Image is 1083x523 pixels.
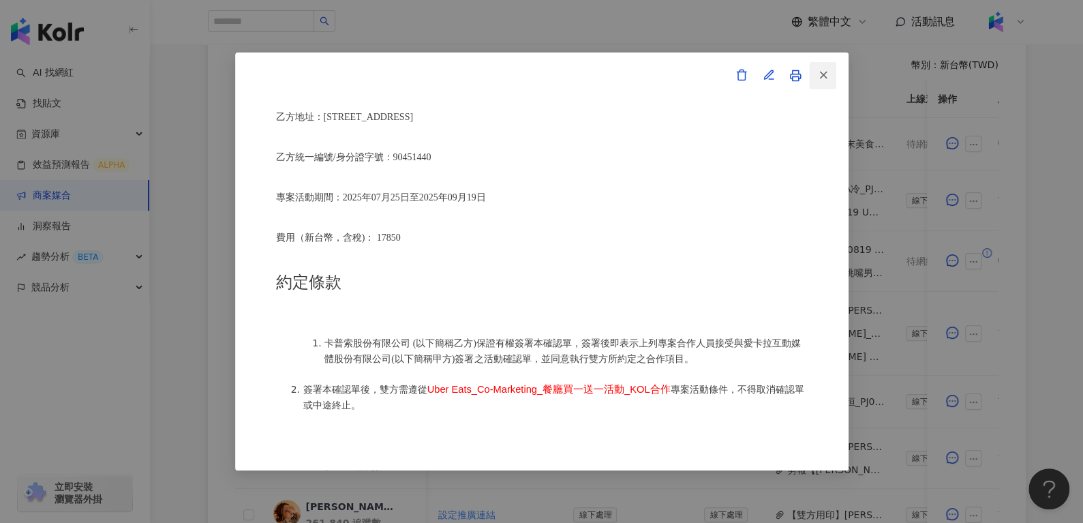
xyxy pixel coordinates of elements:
span: 簽署本確認單後，雙方需遵從 [303,385,427,395]
span: 約定條款 [276,273,341,291]
span: 專案活動期間：2025年07月25日至2025年09月19日 [276,192,486,203]
span: Uber Eats_Co-Marketing_餐廳買一送一活動_KOL合作 [427,384,671,395]
span: 乙方統一編號/身分證字號：90451440 [276,152,431,162]
span: 專案活動條件，不得取消確認單或中途終止。 [303,385,804,410]
span: 卡普索股份有限公司 (以下簡稱乙方)保證有權簽署本確認單，簽署後即表示上列專案合作人員接受與愛卡拉互動媒體股份有限公司(以下簡稱甲方)簽署之活動確認單，並同意執行雙方所約定之合作項目。 [324,338,801,364]
span: 費用（新台幣，含稅)： 17850 [276,233,401,243]
span: 乙方地址：[STREET_ADDRESS] [276,112,413,122]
